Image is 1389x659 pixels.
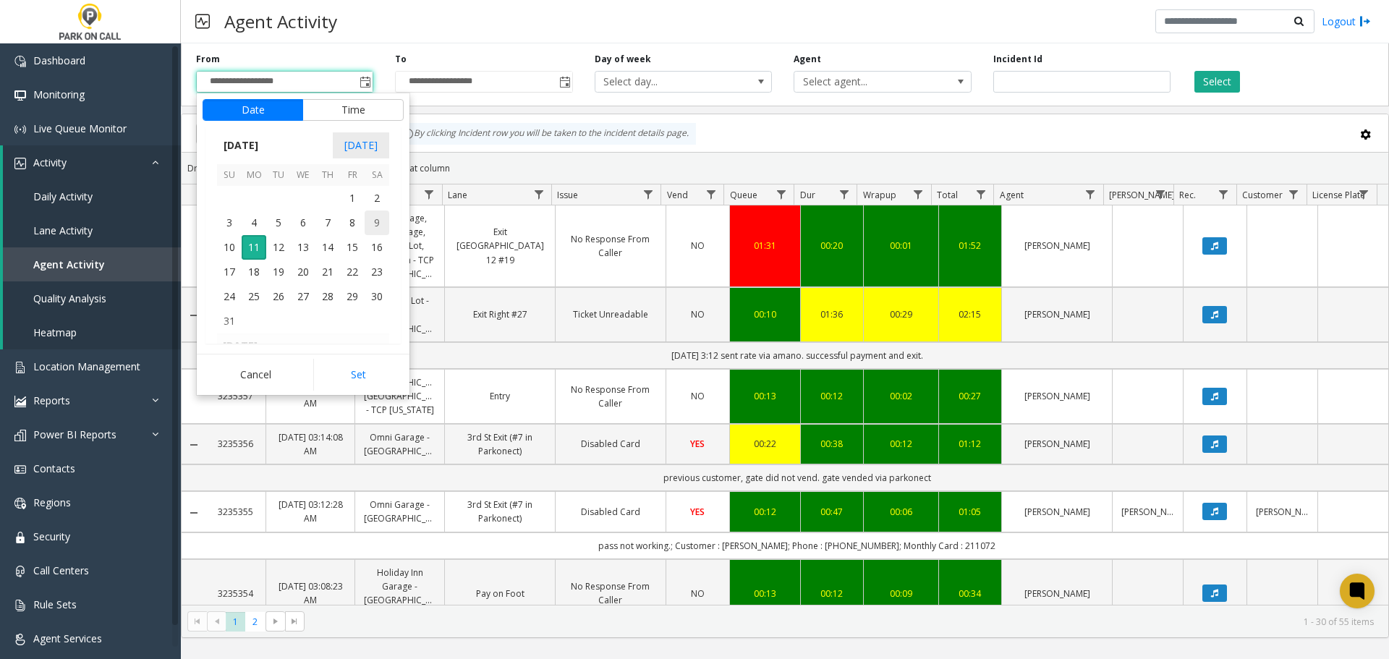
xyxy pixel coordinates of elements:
a: [PERSON_NAME] [1011,437,1103,451]
span: Issue [557,189,578,201]
a: NO [675,239,721,252]
a: No Response From Caller [564,383,657,410]
img: 'icon' [14,158,26,169]
a: 01:12 [948,437,993,451]
td: [DATE] 3:12 sent rate via amano. successful payment and exit. [205,342,1388,369]
span: Rec. [1179,189,1196,201]
a: 00:22 [739,437,791,451]
th: Sa [365,164,389,187]
span: 24 [217,284,242,309]
span: Go to the last page [285,611,305,632]
img: 'icon' [14,124,26,135]
a: 00:12 [810,389,855,403]
span: Reports [33,394,70,407]
img: 'icon' [14,498,26,509]
span: Rule Sets [33,598,77,611]
div: 01:05 [948,505,993,519]
a: 00:34 [948,587,993,600]
td: Monday, August 25, 2025 [242,284,266,309]
td: Saturday, August 2, 2025 [365,186,389,211]
span: Regions [33,496,71,509]
span: Customer [1242,189,1283,201]
span: Go to the next page [270,616,281,627]
img: 'icon' [14,464,26,475]
div: Drag a column header and drop it here to group by that column [182,156,1388,181]
a: 00:06 [872,505,929,519]
span: NO [691,587,705,600]
td: Friday, August 1, 2025 [340,186,365,211]
span: 3 [217,211,242,235]
td: Wednesday, August 20, 2025 [291,260,315,284]
th: Su [217,164,242,187]
span: Contacts [33,462,75,475]
th: [DATE] [217,333,389,358]
img: 'icon' [14,532,26,543]
a: Disabled Card [564,505,657,519]
span: 9 [365,211,389,235]
a: 3rd St Exit (#7 in Parkonect) [454,430,546,458]
a: [DATE] 03:08:23 AM [275,579,347,607]
span: 23 [365,260,389,284]
img: 'icon' [14,430,26,441]
h3: Agent Activity [217,4,344,39]
a: 3235356 [214,437,257,451]
div: 00:01 [872,239,929,252]
img: 'icon' [14,90,26,101]
span: 29 [340,284,365,309]
a: 3rd St Exit (#7 in Parkonect) [454,498,546,525]
a: 00:47 [810,505,855,519]
span: NO [691,390,705,402]
a: 00:27 [948,389,993,403]
a: 00:20 [810,239,855,252]
a: License Plate Filter Menu [1354,184,1374,204]
span: Power BI Reports [33,428,116,441]
span: 12 [266,235,291,260]
span: Page 2 [245,612,265,632]
span: Monitoring [33,88,85,101]
a: Customer Filter Menu [1284,184,1304,204]
div: 00:10 [739,307,791,321]
a: 3235355 [214,505,257,519]
span: Total [937,189,958,201]
a: [PERSON_NAME] [1011,389,1103,403]
td: Wednesday, August 13, 2025 [291,235,315,260]
span: Daily Activity [33,190,93,203]
a: [PERSON_NAME] [1011,505,1103,519]
a: Issue Filter Menu [638,184,658,204]
a: YES [675,505,721,519]
td: Saturday, August 23, 2025 [365,260,389,284]
span: Call Centers [33,564,89,577]
span: Toggle popup [357,72,373,92]
a: [GEOGRAPHIC_DATA] [GEOGRAPHIC_DATA] - TCP [US_STATE] [364,375,436,417]
a: No Response From Caller [564,232,657,260]
span: Lane Activity [33,224,93,237]
td: Sunday, August 31, 2025 [217,309,242,333]
span: 14 [315,235,340,260]
span: Page 1 [226,612,245,632]
td: Monday, August 18, 2025 [242,260,266,284]
a: 00:02 [872,389,929,403]
td: Tuesday, August 19, 2025 [266,260,291,284]
a: 00:12 [739,505,791,519]
td: Saturday, August 16, 2025 [365,235,389,260]
a: 02:15 [948,307,993,321]
th: Tu [266,164,291,187]
span: Location Management [33,360,140,373]
div: 00:13 [739,389,791,403]
img: 'icon' [14,56,26,67]
td: Wednesday, August 6, 2025 [291,211,315,235]
span: License Plate [1312,189,1365,201]
td: Friday, August 22, 2025 [340,260,365,284]
td: previous customer, gate did not vend. gate vended via parkonect [205,464,1388,491]
span: Live Queue Monitor [33,122,127,135]
span: 10 [217,235,242,260]
a: Queue Filter Menu [771,184,791,204]
a: 00:38 [810,437,855,451]
span: 11 [242,235,266,260]
a: 00:09 [872,587,929,600]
